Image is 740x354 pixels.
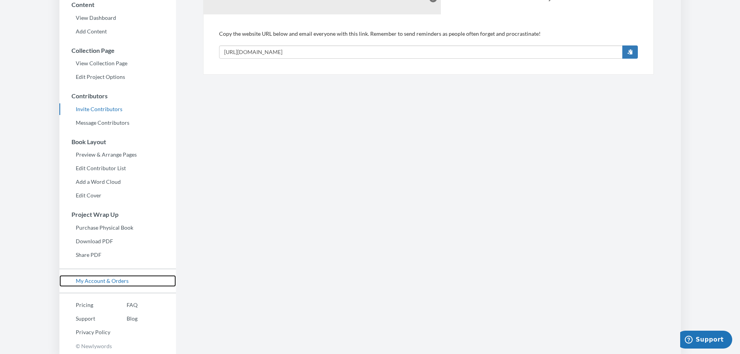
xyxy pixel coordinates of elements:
a: Invite Contributors [59,103,176,115]
h3: Contributors [60,92,176,99]
h3: Collection Page [60,47,176,54]
a: Download PDF [59,235,176,247]
a: Purchase Physical Book [59,222,176,234]
a: Privacy Policy [59,326,110,338]
a: Preview & Arrange Pages [59,149,176,160]
iframe: Opens a widget where you can chat to one of our agents [680,331,732,350]
a: Share PDF [59,249,176,261]
a: Pricing [59,299,110,311]
a: FAQ [110,299,138,311]
p: © Newlywords [59,340,176,352]
h3: Project Wrap Up [60,211,176,218]
a: Edit Project Options [59,71,176,83]
h3: Book Layout [60,138,176,145]
a: View Dashboard [59,12,176,24]
a: Add a Word Cloud [59,176,176,188]
a: My Account & Orders [59,275,176,287]
h3: Content [60,1,176,8]
a: Edit Contributor List [59,162,176,174]
a: Message Contributors [59,117,176,129]
a: Blog [110,313,138,324]
div: Copy the website URL below and email everyone with this link. Remember to send reminders as peopl... [219,30,638,59]
a: Add Content [59,26,176,37]
a: View Collection Page [59,58,176,69]
a: Edit Cover [59,190,176,201]
a: Support [59,313,110,324]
